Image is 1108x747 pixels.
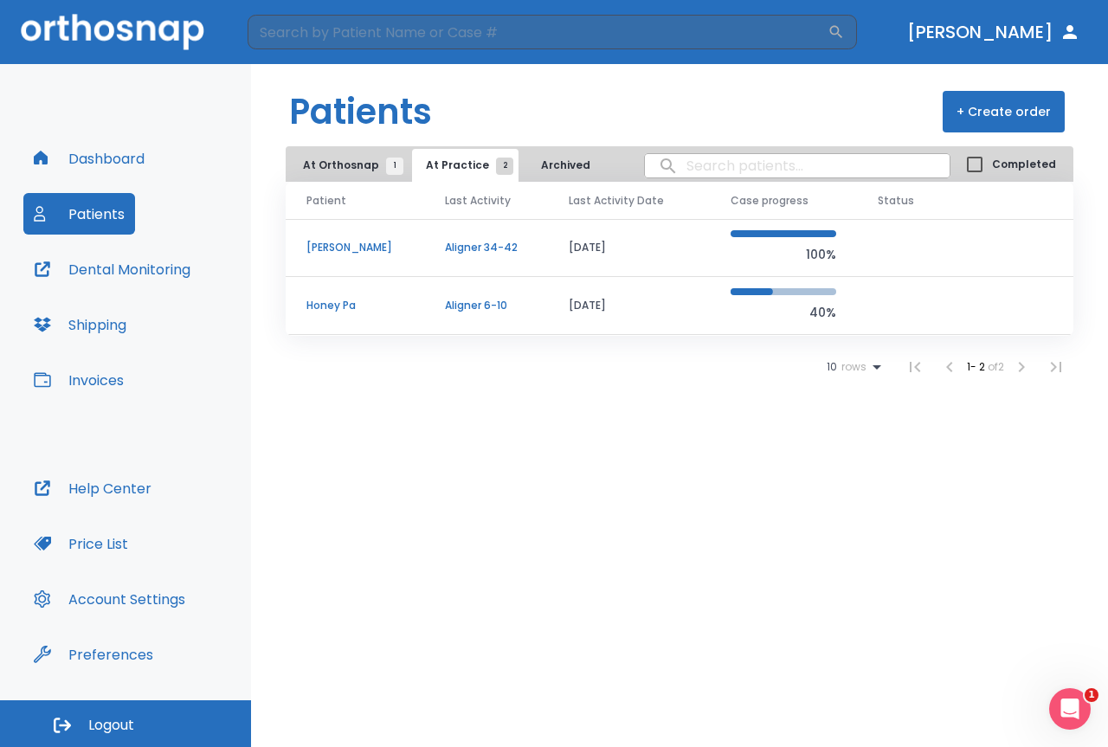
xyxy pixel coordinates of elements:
span: 10 [827,361,837,373]
span: At Orthosnap [303,158,395,173]
button: Archived [522,149,609,182]
span: Last Activity [445,193,511,209]
p: Honey Pa [306,298,403,313]
p: [PERSON_NAME] [306,240,403,255]
span: At Practice [426,158,505,173]
span: Logout [88,716,134,735]
button: Patients [23,193,135,235]
p: 40% [731,302,836,323]
h1: Patients [289,86,432,138]
span: 2 [496,158,513,175]
span: Patient [306,193,346,209]
button: Help Center [23,467,162,509]
button: Invoices [23,359,134,401]
button: Dental Monitoring [23,248,201,290]
p: Aligner 34-42 [445,240,527,255]
button: Account Settings [23,578,196,620]
input: search [645,149,950,183]
span: Status [878,193,914,209]
button: Dashboard [23,138,155,179]
span: 1 [1085,688,1098,702]
iframe: Intercom live chat [1049,688,1091,730]
span: Completed [992,157,1056,172]
button: Shipping [23,304,137,345]
span: rows [837,361,866,373]
p: Aligner 6-10 [445,298,527,313]
span: Last Activity Date [569,193,664,209]
input: Search by Patient Name or Case # [248,15,828,49]
p: 100% [731,244,836,265]
button: + Create order [943,91,1065,132]
img: Orthosnap [21,14,204,49]
div: tabs [289,149,596,182]
button: [PERSON_NAME] [900,16,1087,48]
span: 1 - 2 [967,359,988,374]
span: Case progress [731,193,808,209]
button: Preferences [23,634,164,675]
span: of 2 [988,359,1004,374]
td: [DATE] [548,219,710,277]
td: [DATE] [548,277,710,335]
span: 1 [386,158,403,175]
button: Price List [23,523,138,564]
